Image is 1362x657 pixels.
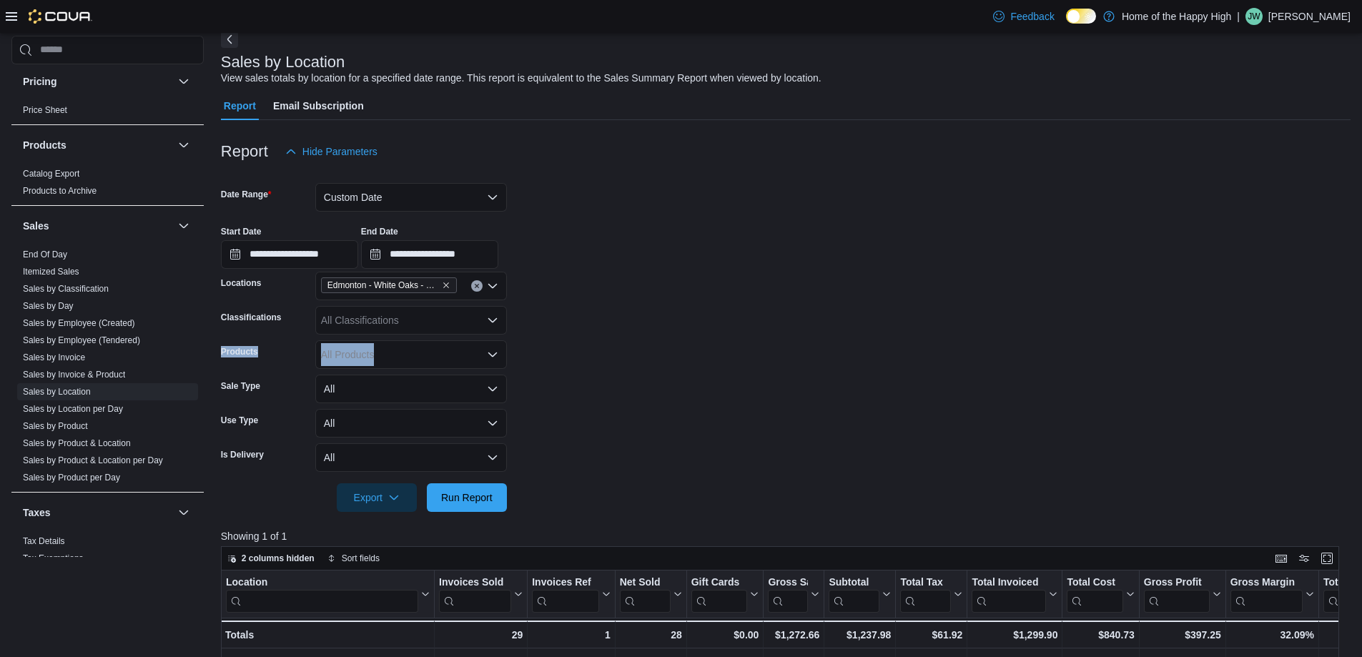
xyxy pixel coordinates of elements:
span: 2 columns hidden [242,553,315,564]
div: $0.00 [691,626,759,643]
button: Open list of options [487,315,498,326]
p: Home of the Happy High [1122,8,1231,25]
button: Total Invoiced [972,576,1057,613]
div: Totals [225,626,430,643]
span: Sales by Invoice [23,352,85,363]
div: Net Sold [619,576,670,613]
button: Keyboard shortcuts [1273,550,1290,567]
button: All [315,375,507,403]
span: Price Sheet [23,104,67,116]
div: Total Cost [1067,576,1122,590]
span: Email Subscription [273,92,364,120]
div: $840.73 [1067,626,1134,643]
button: Products [175,137,192,154]
span: Itemized Sales [23,266,79,277]
span: Sort fields [342,553,380,564]
h3: Sales [23,219,49,233]
label: Locations [221,277,262,289]
button: Total Tax [900,576,962,613]
div: $1,272.66 [768,626,819,643]
label: End Date [361,226,398,237]
button: Taxes [23,505,172,520]
span: Tax Exemptions [23,553,84,564]
h3: Taxes [23,505,51,520]
button: Invoices Sold [439,576,523,613]
a: Sales by Product per Day [23,473,120,483]
button: Pricing [175,73,192,90]
div: Sales [11,246,204,492]
span: Catalog Export [23,168,79,179]
input: Press the down key to open a popover containing a calendar. [221,240,358,269]
button: Display options [1296,550,1313,567]
button: Sort fields [322,550,385,567]
span: Sales by Product [23,420,88,432]
div: Gross Margin [1230,576,1303,590]
input: Dark Mode [1066,9,1096,24]
span: Sales by Product per Day [23,472,120,483]
span: Feedback [1010,9,1054,24]
span: Sales by Day [23,300,74,312]
a: Feedback [987,2,1060,31]
button: Gross Profit [1144,576,1221,613]
button: Next [221,31,238,48]
button: Products [23,138,172,152]
span: Tax Details [23,535,65,547]
h3: Products [23,138,66,152]
span: End Of Day [23,249,67,260]
span: Sales by Invoice & Product [23,369,125,380]
label: Sale Type [221,380,260,392]
span: Edmonton - White Oaks - Fire & Flower [327,278,439,292]
span: Edmonton - White Oaks - Fire & Flower [321,277,457,293]
div: Subtotal [829,576,879,590]
span: Sales by Location per Day [23,403,123,415]
div: Gross Profit [1144,576,1210,613]
div: Net Sold [619,576,670,590]
div: $61.92 [900,626,962,643]
label: Use Type [221,415,258,426]
button: All [315,443,507,472]
span: Sales by Classification [23,283,109,295]
a: Sales by Location per Day [23,404,123,414]
div: Gross Sales [768,576,808,590]
a: Products to Archive [23,186,97,196]
div: Invoices Ref [532,576,598,613]
a: Sales by Product & Location [23,438,131,448]
button: Gross Sales [768,576,819,613]
label: Products [221,346,258,357]
button: Pricing [23,74,172,89]
div: 29 [439,626,523,643]
button: Taxes [175,504,192,521]
span: Hide Parameters [302,144,377,159]
a: Sales by Invoice [23,352,85,362]
div: 1 [532,626,610,643]
div: Gift Cards [691,576,747,590]
a: Price Sheet [23,105,67,115]
div: View sales totals by location for a specified date range. This report is equivalent to the Sales ... [221,71,821,86]
button: 2 columns hidden [222,550,320,567]
button: Enter fullscreen [1318,550,1336,567]
div: $1,237.98 [829,626,891,643]
a: Sales by Product & Location per Day [23,455,163,465]
div: Location [226,576,418,613]
img: Cova [29,9,92,24]
button: Invoices Ref [532,576,610,613]
div: Jade White [1245,8,1263,25]
div: 28 [619,626,681,643]
div: Gift Card Sales [691,576,747,613]
a: Sales by Employee (Created) [23,318,135,328]
span: Sales by Product & Location [23,438,131,449]
div: Gross Sales [768,576,808,613]
span: Products to Archive [23,185,97,197]
label: Classifications [221,312,282,323]
button: Total Cost [1067,576,1134,613]
a: Sales by Invoice & Product [23,370,125,380]
div: Total Invoiced [972,576,1046,590]
div: Total Tax [900,576,951,590]
div: Invoices Sold [439,576,511,613]
a: End Of Day [23,250,67,260]
a: Sales by Employee (Tendered) [23,335,140,345]
label: Start Date [221,226,262,237]
div: Total Tax [900,576,951,613]
button: Open list of options [487,280,498,292]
